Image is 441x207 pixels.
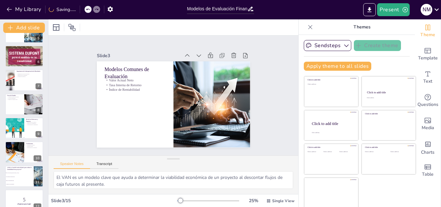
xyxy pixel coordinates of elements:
[246,198,261,204] div: 25 %
[365,146,411,149] div: Click to add title
[7,196,41,203] p: 5
[304,62,371,71] button: Apply theme to all slides
[423,78,432,85] span: Text
[5,69,43,91] div: 7
[339,151,354,153] div: Click to add text
[108,68,169,86] p: Tasa Interna de Retorno
[308,151,322,153] div: Click to add text
[108,64,169,81] p: Valor Actual Neto
[323,151,338,153] div: Click to add text
[90,162,119,169] button: Transcript
[7,51,41,52] p: Mejora en la toma de decisiones
[354,40,401,51] button: Create theme
[421,3,432,16] button: N m
[418,55,438,62] span: Template
[68,24,76,31] span: Position
[365,113,411,115] div: Click to add title
[26,144,41,146] p: Herramienta poderosa
[365,151,385,153] div: Click to add text
[304,40,351,51] button: Sendsteps
[417,101,438,108] span: Questions
[3,23,45,33] button: Add slide
[16,75,41,76] p: Identificación de tendencias
[26,124,41,125] p: Motivación para el aprendizaje
[6,176,33,177] span: Tasa Interna de Retorno (TIR)
[308,84,354,85] div: Click to add text
[51,22,61,33] div: Layout
[7,49,41,51] p: Consideración de factores sociales
[415,66,441,89] div: Add text boxes
[5,94,43,115] div: 8
[51,198,177,204] div: Slide 3 / 15
[415,159,441,182] div: Add a table
[36,107,41,113] div: 8
[26,119,41,122] p: Rol de los Profesores y Expertos
[7,167,32,170] p: ¿Cuál es el modelo más utilizado para evaluar la rentabilidad de un proyecto?
[367,97,410,98] div: Click to add text
[16,76,41,77] p: Comunicación efectiva
[377,3,409,16] button: Present
[5,4,44,15] button: My Library
[26,122,41,123] p: Colaboración con expertos
[7,48,41,50] p: Enfoque multidisciplinario
[49,6,76,13] div: Saving......
[421,149,435,156] span: Charts
[415,112,441,136] div: Add images, graphics, shapes or video
[5,118,43,139] div: 9
[272,198,294,203] span: Single View
[308,79,354,81] div: Click to add title
[54,171,293,189] textarea: El VAN es un modelo clave que ayuda a determinar la viabilidad económica de un proyecto al descon...
[54,162,90,169] button: Speaker Notes
[7,96,22,98] p: Aplicación práctica de modelos
[415,19,441,43] div: Change the overall theme
[420,31,435,38] span: Theme
[315,19,408,35] p: Themes
[34,179,41,185] div: 11
[7,47,41,48] p: Propuesta de un Enfoque Alternativo
[36,131,41,137] div: 9
[109,52,172,79] p: Modelos Comunes de Evaluación
[415,43,441,66] div: Add ready made slides
[5,166,43,187] div: 11
[7,99,22,100] p: Fomento del análisis crítico
[422,124,434,131] span: Media
[422,171,434,178] span: Table
[6,180,33,181] span: Índice de Rentabilidad (IR)
[16,74,41,75] p: Interpretación crítica de resultados
[367,91,410,94] div: Click to add title
[36,59,41,65] div: 6
[5,141,43,163] div: 10
[363,3,376,16] button: Export to PowerPoint
[107,73,168,91] p: Índice de Rentabilidad
[308,146,354,149] div: Click to add title
[36,35,41,41] div: 5
[421,4,432,16] div: N m
[312,132,353,133] div: Click to add body
[16,71,41,73] p: Importancia de la Interpretación de Resultados
[17,203,31,204] strong: ¡Prepárense para el quiz!
[106,37,189,61] div: Slide 3
[415,89,441,112] div: Get real-time input from your audience
[26,143,41,145] p: Conclusiones
[26,146,41,147] p: Enfoque integral
[26,147,41,148] p: Importancia de la conciencia
[6,172,33,173] span: Valor Actual Neto ([GEOGRAPHIC_DATA])
[7,95,22,97] p: Casos de Estudio
[312,121,353,126] div: Click to add title
[34,155,41,161] div: 10
[390,151,411,153] div: Click to add text
[7,98,22,99] p: Lecciones aprendidas
[415,136,441,159] div: Add charts and graphs
[187,4,247,14] input: Insert title
[5,46,43,67] div: 6
[36,83,41,89] div: 7
[26,123,41,124] p: Mejora en la comprensión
